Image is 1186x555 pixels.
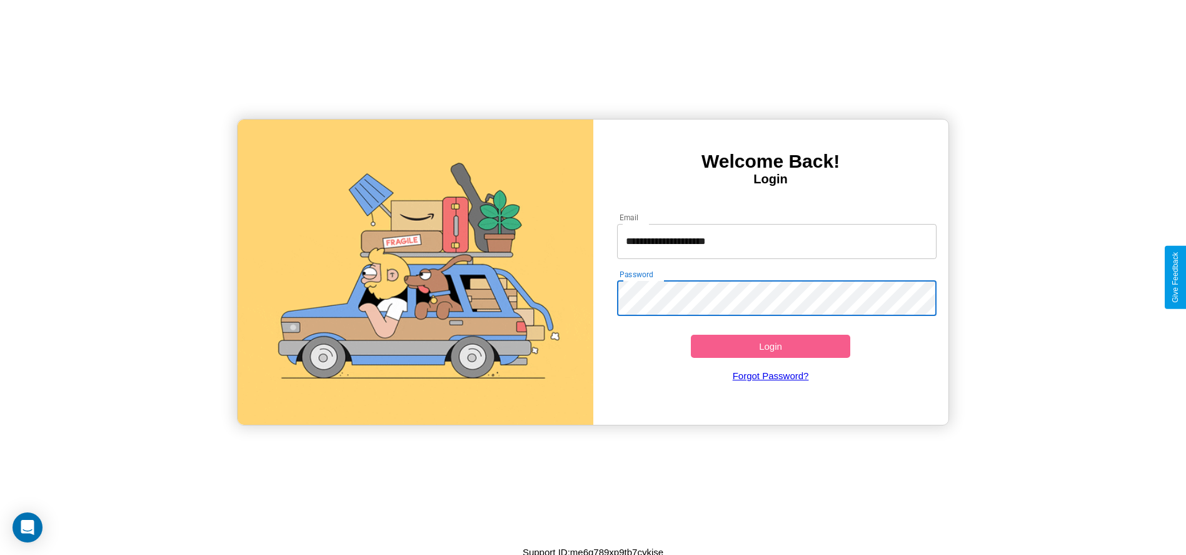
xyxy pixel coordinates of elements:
[611,358,930,394] a: Forgot Password?
[593,172,948,186] h4: Login
[691,335,851,358] button: Login
[620,269,653,280] label: Password
[238,120,593,425] img: gif
[13,512,43,542] div: Open Intercom Messenger
[1171,252,1180,303] div: Give Feedback
[620,212,639,223] label: Email
[593,151,948,172] h3: Welcome Back!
